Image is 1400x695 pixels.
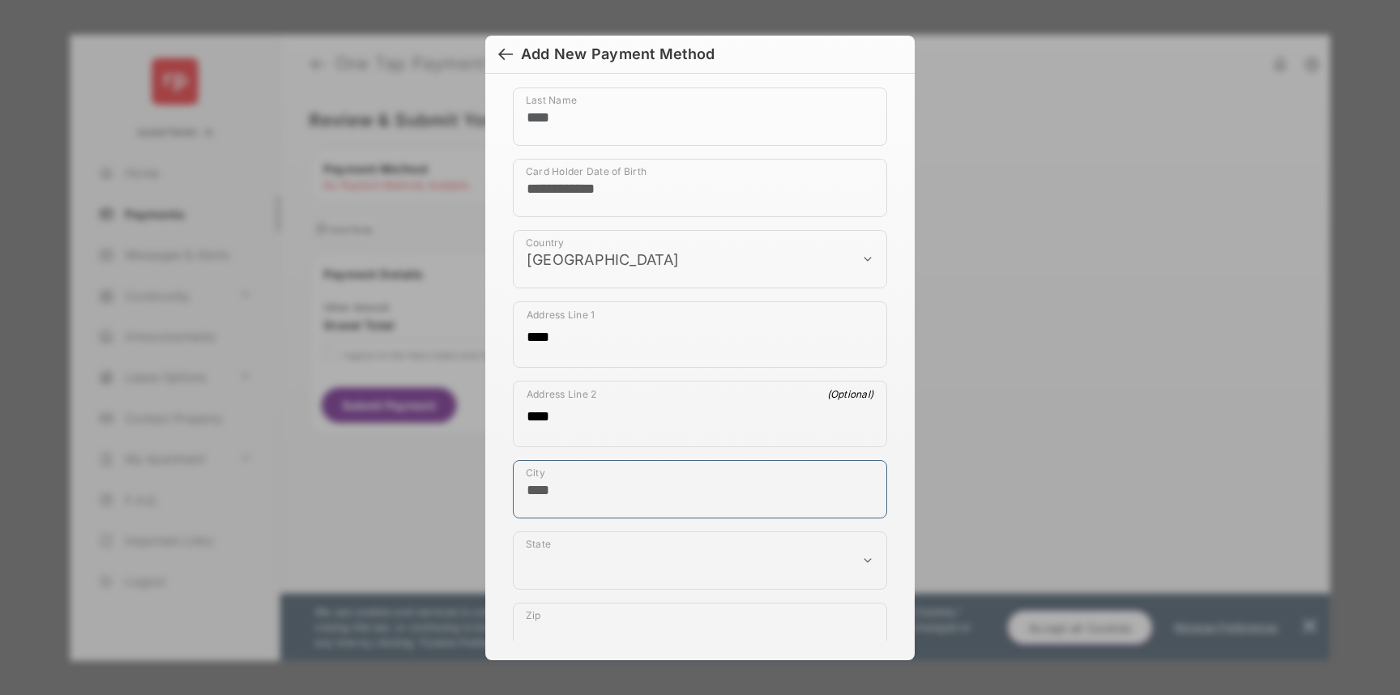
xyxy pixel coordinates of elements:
[513,381,887,447] div: payment_method_screening[postal_addresses][addressLine2]
[513,301,887,368] div: payment_method_screening[postal_addresses][addressLine1]
[513,603,887,661] div: payment_method_screening[postal_addresses][postalCode]
[513,460,887,518] div: payment_method_screening[postal_addresses][locality]
[513,531,887,590] div: payment_method_screening[postal_addresses][administrativeArea]
[521,45,715,63] div: Add New Payment Method
[513,230,887,288] div: payment_method_screening[postal_addresses][country]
